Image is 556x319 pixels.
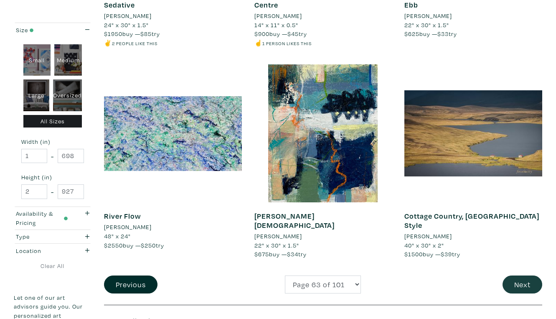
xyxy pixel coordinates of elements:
small: Height (in) [21,174,84,180]
span: buy — try [254,250,307,258]
div: Location [16,246,68,255]
span: - [51,151,54,162]
div: Large [23,79,50,111]
span: - [51,186,54,197]
li: ✌️ [104,38,242,48]
small: 2 people like this [112,40,157,46]
button: Previous [104,276,157,293]
span: $900 [254,30,269,38]
span: 24" x 30" x 1.5" [104,21,149,29]
div: Small [23,44,51,76]
span: buy — try [404,250,460,258]
span: $33 [437,30,449,38]
a: [PERSON_NAME] [104,11,242,20]
span: buy — try [254,30,307,38]
li: ☝️ [254,38,392,48]
button: Type [14,230,91,244]
li: [PERSON_NAME] [404,232,452,241]
span: 48" x 24" [104,232,131,240]
div: Oversized [53,79,82,111]
span: $625 [404,30,419,38]
a: [PERSON_NAME][DEMOGRAPHIC_DATA] [254,211,335,230]
a: [PERSON_NAME] [104,222,242,232]
small: Width (in) [21,139,84,145]
li: [PERSON_NAME] [404,11,452,20]
div: Medium [54,44,82,76]
span: $45 [287,30,299,38]
span: buy — try [104,241,164,249]
div: Type [16,232,68,241]
span: $2550 [104,241,123,249]
button: Location [14,244,91,258]
a: River Flow [104,211,141,221]
li: [PERSON_NAME] [254,11,302,20]
small: 1 person likes this [262,40,312,46]
button: Next [503,276,542,293]
span: $39 [441,250,452,258]
a: Cottage Country, [GEOGRAPHIC_DATA] Style [404,211,539,230]
span: 14" x 11" x 0.5" [254,21,298,29]
span: 22" x 30" x 1.5" [404,21,449,29]
span: $85 [140,30,152,38]
span: $34 [287,250,298,258]
span: $1500 [404,250,423,258]
a: Clear All [14,261,91,271]
button: Size [14,23,91,37]
span: 40" x 30" x 2" [404,241,444,249]
span: $675 [254,250,269,258]
a: [PERSON_NAME] [254,11,392,20]
span: 22" x 30" x 1.5" [254,241,299,249]
span: buy — try [404,30,457,38]
li: [PERSON_NAME] [254,232,302,241]
a: [PERSON_NAME] [254,232,392,241]
span: $250 [141,241,156,249]
a: [PERSON_NAME] [404,11,542,20]
div: Size [16,26,68,35]
div: Availability & Pricing [16,209,68,227]
div: All Sizes [23,115,82,128]
a: [PERSON_NAME] [404,232,542,241]
span: $1950 [104,30,122,38]
button: Availability & Pricing [14,207,91,230]
li: [PERSON_NAME] [104,222,152,232]
li: [PERSON_NAME] [104,11,152,20]
span: buy — try [104,30,160,38]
